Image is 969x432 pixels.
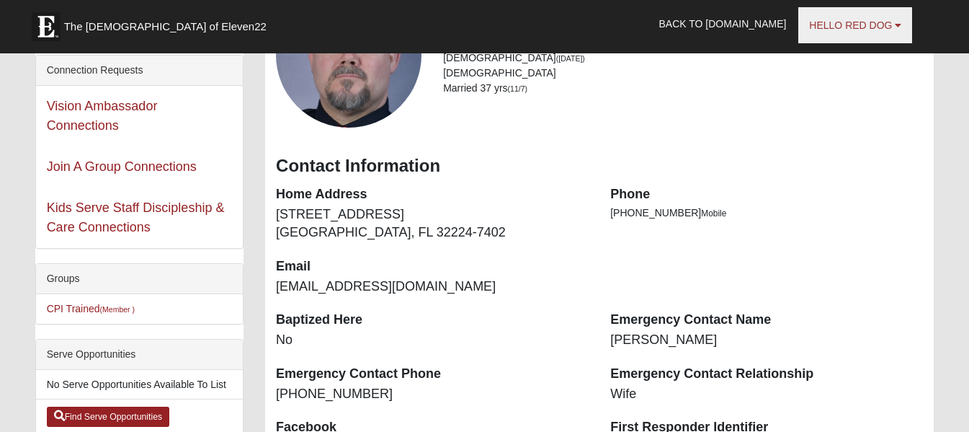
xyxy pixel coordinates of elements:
dt: Emergency Contact Phone [276,365,589,384]
a: The [DEMOGRAPHIC_DATA] of Eleven22 [24,5,313,41]
small: ([DATE]) [556,54,585,63]
li: Married 37 yrs [443,81,923,96]
li: [DEMOGRAPHIC_DATA] [443,50,923,66]
small: (11/7) [508,84,527,93]
li: No Serve Opportunities Available To List [36,370,243,400]
h3: Contact Information [276,156,923,177]
dt: Emergency Contact Name [610,311,923,330]
dd: [EMAIL_ADDRESS][DOMAIN_NAME] [276,278,589,296]
dt: Phone [610,185,923,204]
dt: Email [276,257,589,276]
a: Hello Red Dog [798,7,912,43]
a: Kids Serve Staff Discipleship & Care Connections [47,200,225,234]
li: [DEMOGRAPHIC_DATA] [443,66,923,81]
dt: Baptized Here [276,311,589,330]
li: [PHONE_NUMBER] [610,206,923,221]
small: (Member ) [100,305,135,314]
img: Eleven22 logo [32,12,61,41]
div: Serve Opportunities [36,340,243,370]
dt: Emergency Contact Relationship [610,365,923,384]
span: Hello Red Dog [809,19,892,31]
a: Vision Ambassador Connections [47,99,158,133]
dt: Home Address [276,185,589,204]
dd: No [276,331,589,350]
a: Join A Group Connections [47,159,197,174]
div: Connection Requests [36,56,243,86]
a: Find Serve Opportunities [47,407,170,427]
span: Mobile [701,208,726,219]
div: Groups [36,264,243,294]
dd: [PHONE_NUMBER] [276,385,589,404]
dd: [PERSON_NAME] [610,331,923,350]
dd: [STREET_ADDRESS] [GEOGRAPHIC_DATA], FL 32224-7402 [276,206,589,242]
dd: Wife [610,385,923,404]
a: CPI Trained(Member ) [47,303,135,314]
a: Back to [DOMAIN_NAME] [648,6,798,42]
span: The [DEMOGRAPHIC_DATA] of Eleven22 [64,19,267,34]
